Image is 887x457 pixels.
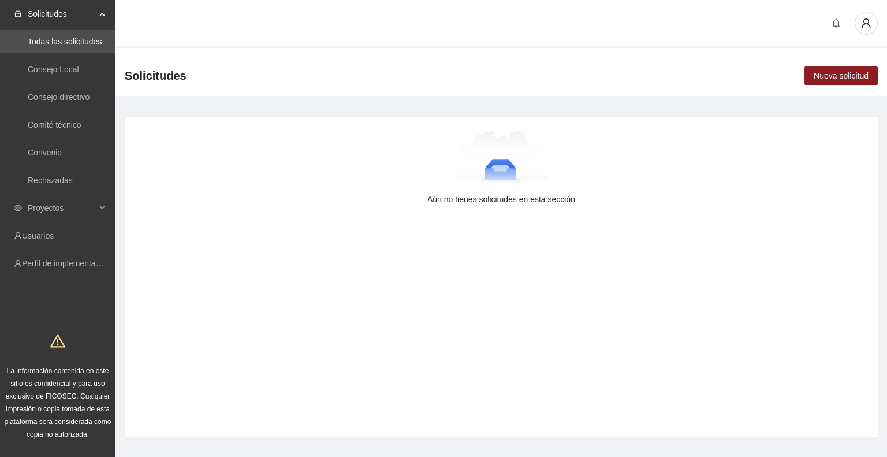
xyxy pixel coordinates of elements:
[828,18,845,28] span: bell
[814,69,869,82] span: Nueva solicitud
[28,2,96,25] span: Solicitudes
[28,92,90,102] a: Consejo directivo
[143,193,859,206] div: Aún no tienes solicitudes en esta sección
[827,14,845,32] button: bell
[14,10,22,18] span: inbox
[454,131,549,188] img: Aún no tienes solicitudes en esta sección
[28,120,81,129] a: Comité técnico
[28,37,102,46] a: Todas las solicitudes
[22,259,112,268] a: Perfil de implementadora
[125,66,187,85] span: Solicitudes
[28,148,62,157] a: Convenio
[28,65,79,74] a: Consejo Local
[855,12,878,35] button: user
[5,367,111,439] span: La información contenida en este sitio es confidencial y para uso exclusivo de FICOSEC. Cualquier...
[855,18,877,28] span: user
[22,231,54,240] a: Usuarios
[50,333,65,348] span: warning
[14,204,22,212] span: eye
[28,196,96,220] span: Proyectos
[28,176,73,185] a: Rechazadas
[804,66,878,85] button: Nueva solicitud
